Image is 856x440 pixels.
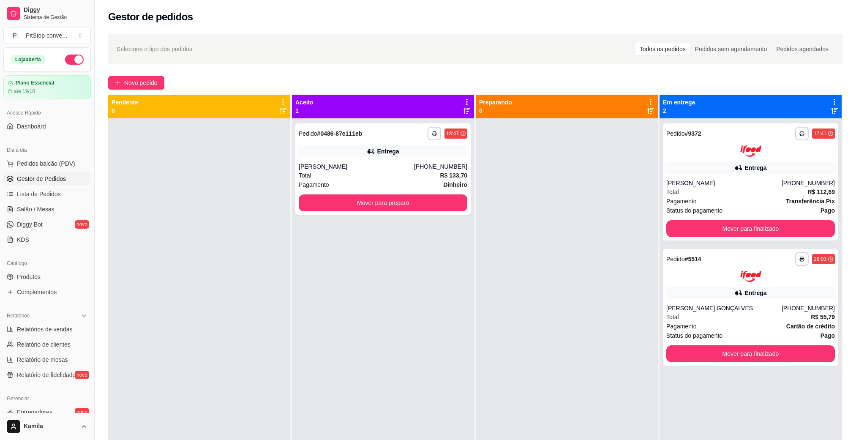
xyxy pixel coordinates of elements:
[744,289,766,297] div: Entrega
[666,322,697,331] span: Pagamento
[3,270,91,284] a: Produtos
[17,325,73,333] span: Relatórios de vendas
[17,205,55,213] span: Salão / Mesas
[17,340,71,349] span: Relatório de clientes
[11,31,19,40] span: P
[3,172,91,186] a: Gestor de Pedidos
[24,6,87,14] span: Diggy
[479,107,512,115] p: 0
[17,190,61,198] span: Lista de Pedidos
[666,197,697,206] span: Pagamento
[740,145,761,157] img: ifood
[17,220,43,229] span: Diggy Bot
[821,332,835,339] strong: Pago
[3,157,91,170] button: Pedidos balcão (PDV)
[24,423,77,430] span: Kamila
[17,288,57,296] span: Complementos
[443,181,467,188] strong: Dinheiro
[17,371,76,379] span: Relatório de fidelidade
[3,338,91,351] a: Relatório de clientes
[666,304,782,312] div: [PERSON_NAME] GONÇALVES
[666,331,722,340] span: Status do pagamento
[685,130,701,137] strong: # 9372
[117,44,192,54] span: Selecione o tipo dos pedidos
[17,408,52,416] span: Entregadores
[3,233,91,246] a: KDS
[666,179,782,187] div: [PERSON_NAME]
[3,75,91,99] a: Plano Essencialaté 19/10
[3,392,91,405] div: Gerenciar
[666,187,679,197] span: Total
[112,107,138,115] p: 0
[17,159,75,168] span: Pedidos balcão (PDV)
[3,143,91,157] div: Dia a dia
[744,164,766,172] div: Entrega
[811,314,835,320] strong: R$ 55,79
[814,130,826,137] div: 17:41
[7,312,30,319] span: Relatórios
[440,172,467,179] strong: R$ 133,70
[3,120,91,133] a: Dashboard
[3,3,91,24] a: DiggySistema de Gestão
[635,43,690,55] div: Todos os pedidos
[3,353,91,366] a: Relatório de mesas
[666,345,835,362] button: Mover para finalizado
[299,130,317,137] span: Pedido
[112,98,138,107] p: Pendente
[17,273,41,281] span: Produtos
[3,202,91,216] a: Salão / Mesas
[3,416,91,437] button: Kamila
[685,256,701,262] strong: # 5514
[3,27,91,44] button: Select a team
[3,106,91,120] div: Acesso Rápido
[446,130,459,137] div: 18:47
[771,43,833,55] div: Pedidos agendados
[295,107,314,115] p: 1
[16,80,54,86] article: Plano Essencial
[3,218,91,231] a: Diggy Botnovo
[3,257,91,270] div: Catálogo
[666,312,679,322] span: Total
[666,220,835,237] button: Mover para finalizado
[299,194,467,211] button: Mover para preparo
[666,206,722,215] span: Status do pagamento
[3,405,91,419] a: Entregadoresnovo
[295,98,314,107] p: Aceito
[690,43,771,55] div: Pedidos sem agendamento
[377,147,399,156] div: Entrega
[3,322,91,336] a: Relatórios de vendas
[3,285,91,299] a: Complementos
[17,175,66,183] span: Gestor de Pedidos
[17,355,68,364] span: Relatório de mesas
[807,189,835,195] strong: R$ 112,69
[814,256,826,262] div: 18:03
[414,162,467,171] div: [PHONE_NUMBER]
[24,14,87,21] span: Sistema de Gestão
[14,88,35,95] article: até 19/10
[11,55,46,64] div: Loja aberta
[666,256,685,262] span: Pedido
[108,10,193,24] h2: Gestor de pedidos
[3,368,91,382] a: Relatório de fidelidadenovo
[299,180,329,189] span: Pagamento
[3,187,91,201] a: Lista de Pedidos
[299,171,311,180] span: Total
[663,98,695,107] p: Em entrega
[65,55,84,65] button: Alterar Status
[317,130,363,137] strong: # 0486-87e111eb
[740,271,761,282] img: ifood
[26,31,67,40] div: PitStop conve ...
[17,235,29,244] span: KDS
[299,162,414,171] div: [PERSON_NAME]
[663,107,695,115] p: 2
[115,80,121,86] span: plus
[782,304,835,312] div: [PHONE_NUMBER]
[124,78,158,87] span: Novo pedido
[666,130,685,137] span: Pedido
[108,76,164,90] button: Novo pedido
[786,198,835,205] strong: Transferência Pix
[782,179,835,187] div: [PHONE_NUMBER]
[821,207,835,214] strong: Pago
[479,98,512,107] p: Preparando
[786,323,835,330] strong: Cartão de crédito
